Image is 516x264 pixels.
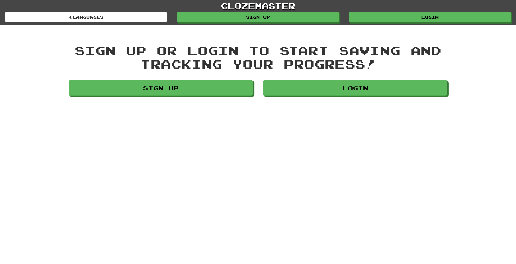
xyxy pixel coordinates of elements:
a: Login [263,80,447,96]
a: Sign up [69,80,253,96]
a: Languages [5,12,167,22]
a: Sign up [177,12,339,22]
a: Login [349,12,511,22]
div: Sign up or login to start saving and tracking your progress! [69,44,447,71]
